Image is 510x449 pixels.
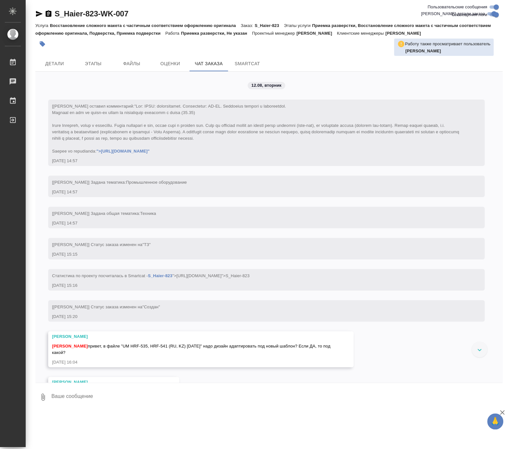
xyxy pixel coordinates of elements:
button: Скопировать ссылку [45,10,52,18]
p: Матвеева Мария [406,48,491,54]
p: Этапы услуги [284,23,312,28]
span: Промышленное оборудование [126,180,187,185]
p: Заказ: [241,23,255,28]
span: Чат заказа [193,60,224,68]
p: Работу также просматривает пользователь [405,41,491,47]
span: [[PERSON_NAME]] Задана тематика: [52,180,187,185]
div: [DATE] 15:16 [52,282,462,289]
span: Этапы [78,60,109,68]
p: Проектный менеджер [252,31,297,36]
div: [PERSON_NAME] [52,333,331,340]
p: [PERSON_NAME] [386,31,426,36]
span: Пользовательские сообщения [428,4,488,10]
span: [PERSON_NAME] [52,344,88,348]
div: [PERSON_NAME] [52,379,157,385]
p: Клиентские менеджеры [337,31,386,36]
span: привет, в файле "UM HRF-535, HRF-541 (RU, KZ) [DATE]" надо дизайн адаптировать под новый шаблон? ... [52,344,332,355]
span: 🙏 [490,415,501,428]
button: 🙏 [488,414,504,430]
span: [[PERSON_NAME] оставил комментарий: [52,104,461,154]
span: [[PERSON_NAME]] Статус заказа изменен на [52,304,160,309]
button: Добавить тэг [35,37,49,51]
div: [DATE] 16:04 [52,359,331,365]
p: Работа [166,31,181,36]
a: S_Haier-823 [148,273,172,278]
div: [DATE] 14:57 [52,189,462,195]
span: [PERSON_NAME] детали заказа [421,11,485,17]
p: [PERSON_NAME] [297,31,337,36]
span: "ТЗ" [142,242,151,247]
span: Техника [140,211,156,216]
span: SmartCat [232,60,263,68]
p: Приемка разверстки, Не указан [181,31,252,36]
a: ">[URL][DOMAIN_NAME]" [96,149,150,154]
div: [DATE] 15:15 [52,251,462,258]
div: [DATE] 15:20 [52,313,462,320]
span: "Создан" [142,304,160,309]
span: [[PERSON_NAME]] Задана общая тематика: [52,211,156,216]
p: Восстановление сложного макета с частичным соответствием оформлению оригинала [50,23,241,28]
p: Услуга [35,23,50,28]
p: 12.08, вторник [252,82,282,89]
span: Файлы [116,60,147,68]
p: S_Haier-823 [255,23,284,28]
button: Скопировать ссылку для ЯМессенджера [35,10,43,18]
div: [DATE] 14:57 [52,220,462,226]
span: Оповещения-логи [452,12,488,18]
span: Детали [39,60,70,68]
span: [[PERSON_NAME]] Статус заказа изменен на [52,242,151,247]
span: "Lor: IPSU: dolorsitamet. Consectetur: AD-EL. Seddoeius tempori u laboreetdol. Magnaal en adm ve ... [52,104,461,154]
a: S_Haier-823-WK-007 [55,9,129,18]
span: Cтатистика по проекту посчиталась в Smartcat - ">[URL][DOMAIN_NAME]">S_Haier-823 [52,273,250,278]
span: Оценки [155,60,186,68]
b: [PERSON_NAME] [406,48,441,53]
div: [DATE] 14:57 [52,158,462,164]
